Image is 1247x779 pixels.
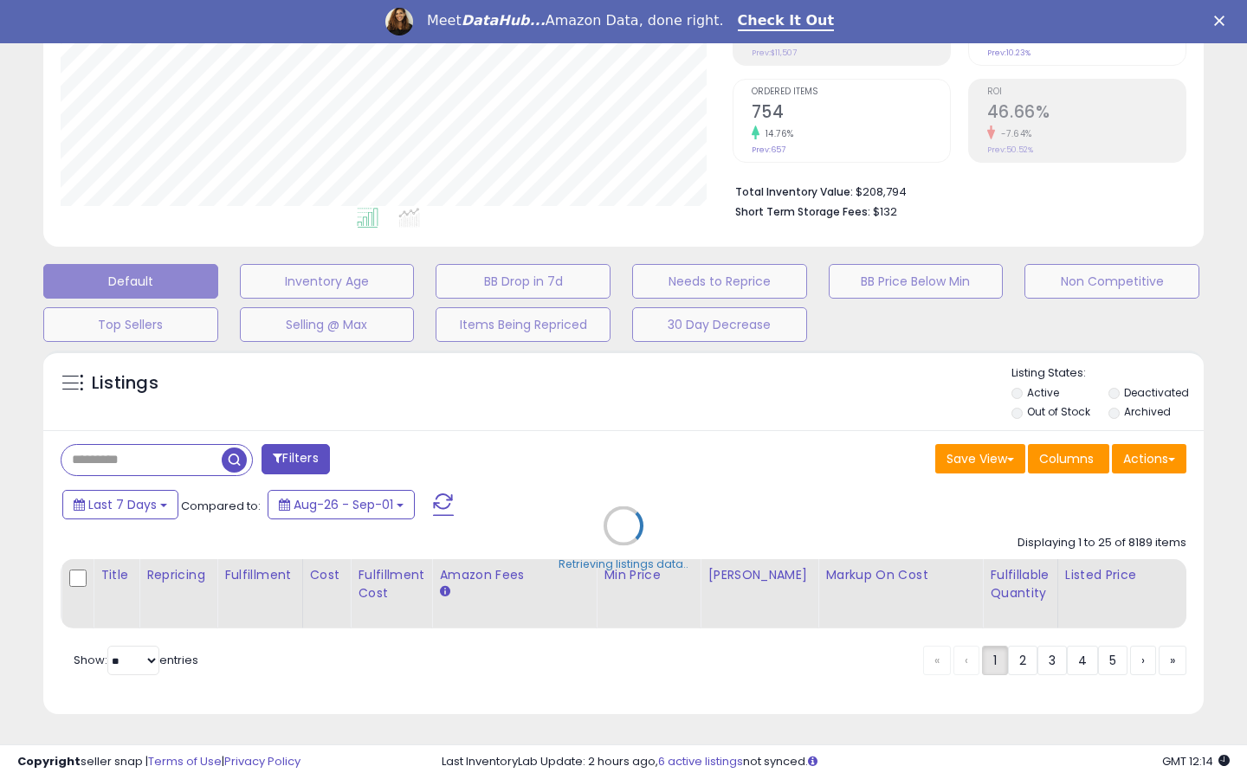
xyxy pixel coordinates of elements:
[1024,264,1199,299] button: Non Competitive
[738,12,835,31] a: Check It Out
[385,8,413,35] img: Profile image for Georgie
[759,127,794,140] small: 14.76%
[17,754,300,770] div: seller snap | |
[1162,753,1230,769] span: 2025-09-9 12:14 GMT
[735,204,870,219] b: Short Term Storage Fees:
[462,12,546,29] i: DataHub...
[735,184,853,199] b: Total Inventory Value:
[632,264,807,299] button: Needs to Reprice
[427,12,724,29] div: Meet Amazon Data, done right.
[442,754,1230,770] div: Last InventoryLab Update: 2 hours ago, not synced.
[752,102,950,126] h2: 754
[1214,16,1231,26] div: Close
[43,307,218,342] button: Top Sellers
[436,264,611,299] button: BB Drop in 7d
[752,145,785,155] small: Prev: 657
[43,264,218,299] button: Default
[987,145,1033,155] small: Prev: 50.52%
[752,48,797,58] small: Prev: $11,507
[240,264,415,299] button: Inventory Age
[658,753,743,769] a: 6 active listings
[987,48,1031,58] small: Prev: 10.23%
[224,753,300,769] a: Privacy Policy
[995,127,1032,140] small: -7.64%
[240,307,415,342] button: Selling @ Max
[829,264,1004,299] button: BB Price Below Min
[632,307,807,342] button: 30 Day Decrease
[17,753,81,769] strong: Copyright
[735,180,1173,201] li: $208,794
[873,203,897,220] span: $132
[559,556,688,571] div: Retrieving listings data..
[752,87,950,97] span: Ordered Items
[987,87,1186,97] span: ROI
[436,307,611,342] button: Items Being Repriced
[987,102,1186,126] h2: 46.66%
[148,753,222,769] a: Terms of Use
